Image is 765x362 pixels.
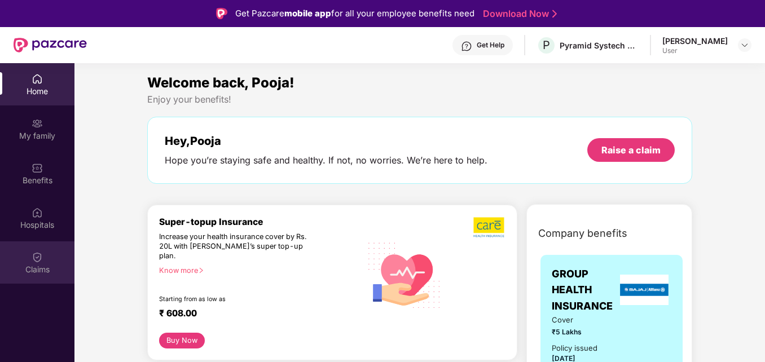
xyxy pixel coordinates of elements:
img: svg+xml;base64,PHN2ZyB3aWR0aD0iMjAiIGhlaWdodD0iMjAiIHZpZXdCb3g9IjAgMCAyMCAyMCIgZmlsbD0ibm9uZSIgeG... [32,118,43,129]
div: Hey, Pooja [165,134,487,148]
span: ₹5 Lakhs [552,327,604,338]
div: User [662,46,728,55]
button: Buy Now [159,333,204,349]
img: Stroke [552,8,557,20]
div: Get Pazcare for all your employee benefits need [235,7,474,20]
div: Starting from as low as [159,295,313,303]
div: Hope you’re staying safe and healthy. If not, no worries. We’re here to help. [165,154,487,166]
img: svg+xml;base64,PHN2ZyBpZD0iSG9zcGl0YWxzIiB4bWxucz0iaHR0cDovL3d3dy53My5vcmcvMjAwMC9zdmciIHdpZHRoPS... [32,207,43,218]
img: insurerLogo [620,275,669,305]
span: GROUP HEALTH INSURANCE [552,266,617,314]
div: Get Help [477,41,504,50]
div: Pyramid Systech Consulting Private Limited [560,40,639,51]
div: Know more [159,266,354,274]
div: Raise a claim [601,144,661,156]
img: New Pazcare Logo [14,38,87,52]
div: Super-topup Insurance [159,217,361,227]
div: ₹ 608.00 [159,308,350,321]
span: Cover [552,314,604,326]
a: Download Now [483,8,553,20]
span: P [543,38,550,52]
span: right [198,267,204,273]
span: Company benefits [538,226,627,241]
img: svg+xml;base64,PHN2ZyBpZD0iSGVscC0zMngzMiIgeG1sbnM9Imh0dHA6Ly93d3cudzMub3JnLzIwMDAvc3ZnIiB3aWR0aD... [461,41,472,52]
img: b5dec4f62d2307b9de63beb79f102df3.png [473,217,505,238]
img: svg+xml;base64,PHN2ZyB4bWxucz0iaHR0cDovL3d3dy53My5vcmcvMjAwMC9zdmciIHhtbG5zOnhsaW5rPSJodHRwOi8vd3... [361,231,447,319]
strong: mobile app [284,8,331,19]
span: Welcome back, Pooja! [147,74,294,91]
div: Policy issued [552,342,597,354]
img: svg+xml;base64,PHN2ZyBpZD0iSG9tZSIgeG1sbnM9Imh0dHA6Ly93d3cudzMub3JnLzIwMDAvc3ZnIiB3aWR0aD0iMjAiIG... [32,73,43,85]
div: Enjoy your benefits! [147,94,692,105]
img: svg+xml;base64,PHN2ZyBpZD0iQmVuZWZpdHMiIHhtbG5zPSJodHRwOi8vd3d3LnczLm9yZy8yMDAwL3N2ZyIgd2lkdGg9Ij... [32,162,43,174]
div: [PERSON_NAME] [662,36,728,46]
img: Logo [216,8,227,19]
img: svg+xml;base64,PHN2ZyBpZD0iQ2xhaW0iIHhtbG5zPSJodHRwOi8vd3d3LnczLm9yZy8yMDAwL3N2ZyIgd2lkdGg9IjIwIi... [32,251,43,263]
img: svg+xml;base64,PHN2ZyBpZD0iRHJvcGRvd24tMzJ4MzIiIHhtbG5zPSJodHRwOi8vd3d3LnczLm9yZy8yMDAwL3N2ZyIgd2... [740,41,749,50]
div: Increase your health insurance cover by Rs. 20L with [PERSON_NAME]’s super top-up plan. [159,232,313,261]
